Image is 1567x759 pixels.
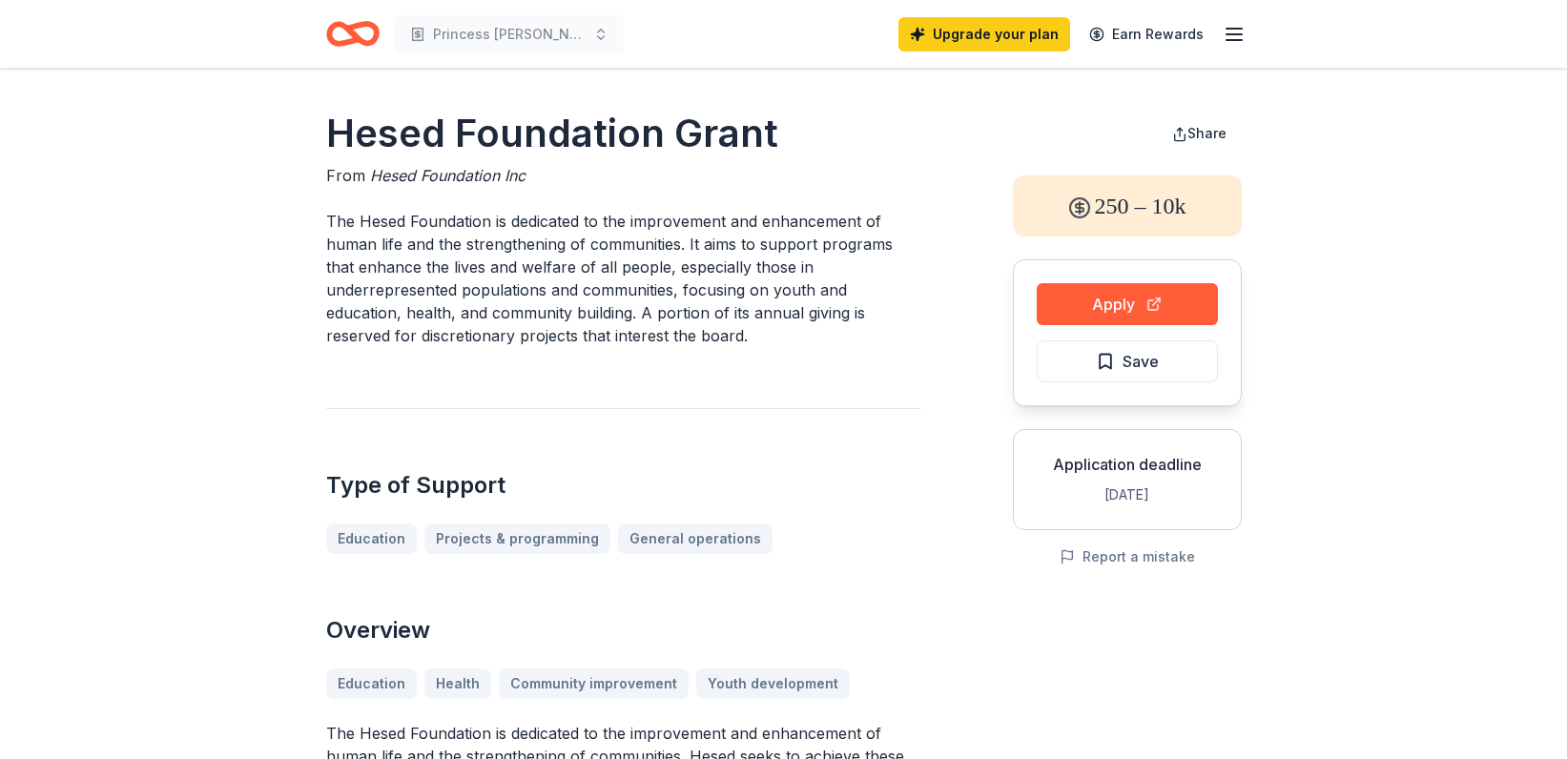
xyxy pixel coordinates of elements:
a: Projects & programming [424,523,610,554]
p: The Hesed Foundation is dedicated to the improvement and enhancement of human life and the streng... [326,210,921,347]
span: Share [1187,125,1227,141]
a: Home [326,11,380,56]
button: Apply [1037,283,1218,325]
a: Earn Rewards [1078,17,1215,51]
button: Share [1157,114,1242,153]
a: Education [326,523,417,554]
button: Save [1037,340,1218,382]
h2: Type of Support [326,470,921,501]
span: Hesed Foundation Inc [370,166,526,185]
a: Upgrade your plan [898,17,1070,51]
button: Princess [PERSON_NAME] Scholarship and Activities Fund [395,15,624,53]
a: General operations [618,523,773,554]
span: Princess [PERSON_NAME] Scholarship and Activities Fund [433,23,586,46]
div: [DATE] [1029,483,1226,506]
h2: Overview [326,615,921,646]
div: 250 – 10k [1013,175,1242,236]
div: Application deadline [1029,453,1226,476]
h1: Hesed Foundation Grant [326,107,921,160]
button: Report a mistake [1060,545,1195,568]
span: Save [1123,349,1159,374]
div: From [326,164,921,187]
